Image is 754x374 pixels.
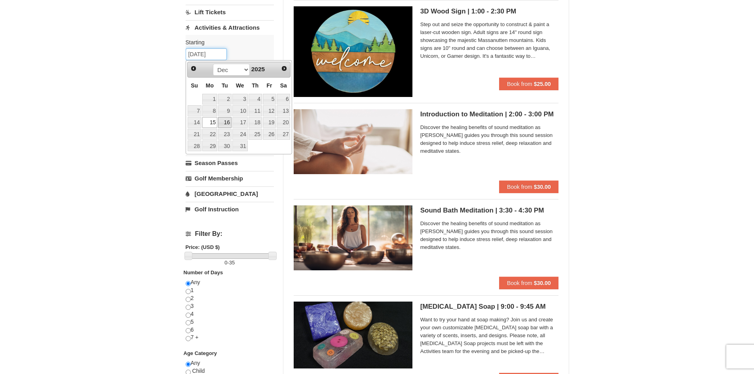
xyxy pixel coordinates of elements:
[184,270,223,275] strong: Number of Days
[186,230,274,237] h4: Filter By:
[280,82,287,89] span: Saturday
[507,81,532,87] span: Book from
[186,259,274,267] label: -
[232,94,248,105] a: 3
[232,117,248,128] a: 17
[420,8,559,15] h5: 3D Wood Sign | 1:00 - 2:30 PM
[232,140,248,152] a: 31
[249,94,262,105] a: 4
[236,82,244,89] span: Wednesday
[202,129,217,140] a: 22
[190,65,197,72] span: Prev
[499,277,559,289] button: Book from $30.00
[420,21,559,60] span: Step out and seize the opportunity to construct & paint a laser-cut wooden sign. Adult signs are ...
[249,105,262,116] a: 11
[188,129,201,140] a: 21
[249,117,262,128] a: 18
[186,38,268,46] label: Starting
[507,280,532,286] span: Book from
[420,220,559,251] span: Discover the healing benefits of sound meditation as [PERSON_NAME] guides you through this sound ...
[279,63,290,74] a: Next
[186,5,274,19] a: Lift Tickets
[420,207,559,215] h5: Sound Bath Meditation | 3:30 - 4:30 PM
[294,109,412,174] img: 18871151-47-855d39d5.jpg
[192,368,205,374] span: Child
[188,63,199,74] a: Prev
[249,129,262,140] a: 25
[191,82,198,89] span: Sunday
[507,184,532,190] span: Book from
[222,82,228,89] span: Tuesday
[263,129,276,140] a: 26
[499,180,559,193] button: Book from $30.00
[294,205,412,270] img: 18871151-77-b4dd4412.jpg
[186,171,274,186] a: Golf Membership
[186,156,274,170] a: Season Passes
[232,105,248,116] a: 10
[224,260,227,266] span: 0
[232,129,248,140] a: 24
[202,117,217,128] a: 15
[188,117,201,128] a: 14
[229,260,235,266] span: 35
[186,244,220,250] strong: Price: (USD $)
[420,110,559,118] h5: Introduction to Meditation | 2:00 - 3:00 PM
[202,140,217,152] a: 29
[218,129,232,140] a: 23
[277,105,290,116] a: 13
[534,184,551,190] strong: $30.00
[420,123,559,155] span: Discover the healing benefits of sound meditation as [PERSON_NAME] guides you through this sound ...
[420,303,559,311] h5: [MEDICAL_DATA] Soap | 9:00 - 9:45 AM
[294,302,412,368] img: 6619869-1716-cac7c945.png
[186,186,274,201] a: [GEOGRAPHIC_DATA]
[186,20,274,35] a: Activities & Attractions
[186,279,274,349] div: Any 1 2 3 4 5 6 7 +
[218,94,232,105] a: 2
[294,6,412,97] img: 18871151-71-f4144550.png
[263,117,276,128] a: 19
[184,350,217,356] strong: Age Category
[420,316,559,355] span: Want to try your hand at soap making? Join us and create your own customizable [MEDICAL_DATA] soa...
[281,65,287,72] span: Next
[218,105,232,116] a: 9
[277,117,290,128] a: 20
[267,82,272,89] span: Friday
[218,140,232,152] a: 30
[202,94,217,105] a: 1
[277,94,290,105] a: 6
[252,82,258,89] span: Thursday
[499,78,559,90] button: Book from $25.00
[277,129,290,140] a: 27
[263,105,276,116] a: 12
[206,82,214,89] span: Monday
[188,105,201,116] a: 7
[218,117,232,128] a: 16
[188,140,201,152] a: 28
[534,81,551,87] strong: $25.00
[263,94,276,105] a: 5
[186,202,274,216] a: Golf Instruction
[202,105,217,116] a: 8
[534,280,551,286] strong: $30.00
[251,66,265,72] span: 2025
